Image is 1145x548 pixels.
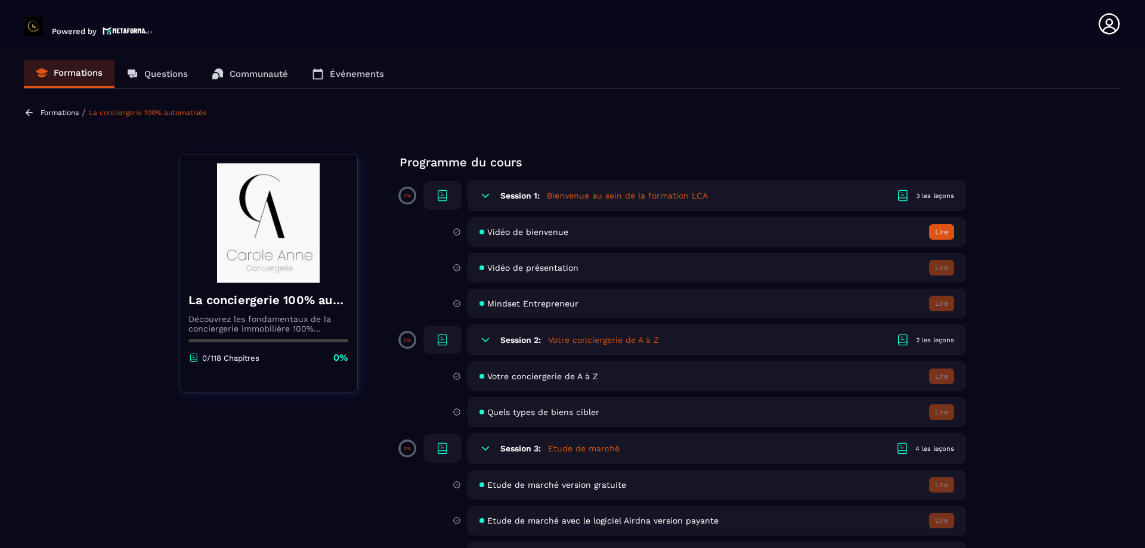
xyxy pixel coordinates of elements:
[929,224,954,240] button: Lire
[103,26,153,36] img: logo
[547,190,708,202] h5: Bienvenue au sein de la formation LCA
[114,60,200,88] a: Questions
[200,60,300,88] a: Communauté
[500,191,540,200] h6: Session 1:
[188,314,348,333] p: Découvrez les fondamentaux de la conciergerie immobilière 100% automatisée. Cette formation est c...
[202,354,259,363] p: 0/118 Chapitres
[916,191,954,200] div: 3 les leçons
[404,193,411,199] p: 0%
[144,69,188,79] p: Questions
[300,60,396,88] a: Événements
[487,480,626,490] span: Etude de marché version gratuite
[89,109,207,117] a: La conciergerie 100% automatisée
[929,404,954,420] button: Lire
[929,296,954,311] button: Lire
[82,107,86,118] span: /
[929,260,954,275] button: Lire
[500,444,541,453] h6: Session 3:
[487,299,578,308] span: Mindset Entrepreneur
[404,446,411,451] p: 0%
[54,67,103,78] p: Formations
[333,351,348,364] p: 0%
[230,69,288,79] p: Communauté
[487,407,599,417] span: Quels types de biens cibler
[188,292,348,308] h4: La conciergerie 100% automatisée
[24,17,43,36] img: logo-branding
[188,163,348,283] img: banner
[548,334,659,346] h5: Votre conciergerie de A à Z
[929,477,954,493] button: Lire
[52,27,97,36] p: Powered by
[548,442,620,454] h5: Etude de marché
[330,69,384,79] p: Événements
[487,371,598,381] span: Votre conciergerie de A à Z
[915,444,954,453] div: 4 les leçons
[41,109,79,117] a: Formations
[400,154,966,171] p: Programme du cours
[404,338,411,343] p: 0%
[929,513,954,528] button: Lire
[929,369,954,384] button: Lire
[916,336,954,345] div: 2 les leçons
[487,516,719,525] span: Etude de marché avec le logiciel Airdna version payante
[487,263,578,273] span: Vidéo de présentation
[24,60,114,88] a: Formations
[487,227,568,237] span: Vidéo de bienvenue
[500,335,541,345] h6: Session 2:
